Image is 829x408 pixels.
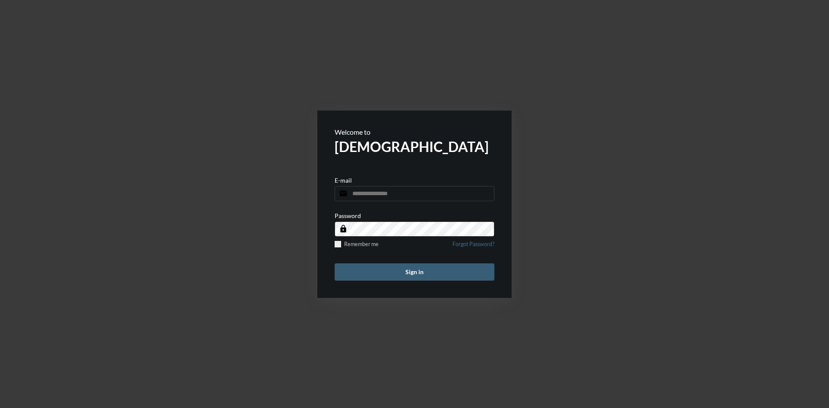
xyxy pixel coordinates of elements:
a: Forgot Password? [452,241,494,253]
label: Remember me [335,241,379,247]
h2: [DEMOGRAPHIC_DATA] [335,138,494,155]
p: E-mail [335,177,352,184]
p: Welcome to [335,128,494,136]
p: Password [335,212,361,219]
button: Sign in [335,263,494,281]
